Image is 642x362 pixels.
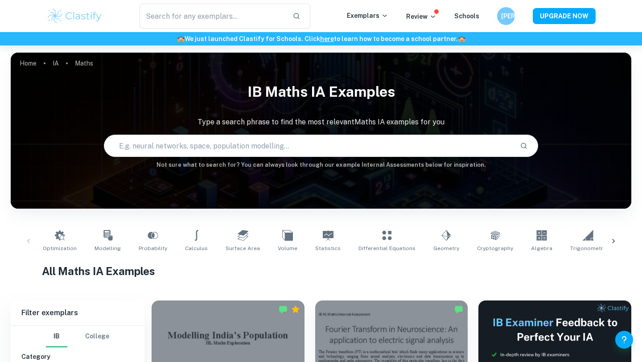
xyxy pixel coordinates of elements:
p: Maths [75,58,93,68]
input: E.g. neural networks, space, population modelling... [104,133,513,158]
button: UPGRADE NOW [533,8,596,24]
a: IA [53,57,59,70]
span: Statistics [315,244,341,252]
button: Search [516,138,531,153]
span: Differential Equations [358,244,416,252]
span: Trigonometry [570,244,606,252]
button: IB [46,326,67,347]
span: Surface Area [226,244,260,252]
h6: Filter exemplars [11,300,144,325]
a: Schools [454,12,479,20]
h1: IB Maths IA examples [11,78,631,106]
input: Search for any exemplars... [140,4,285,29]
span: Cryptography [477,244,513,252]
span: Modelling [95,244,121,252]
button: College [85,326,109,347]
a: here [320,35,334,42]
span: Geometry [433,244,459,252]
h6: We just launched Clastify for Schools. Click to learn how to become a school partner. [2,34,640,44]
div: Filter type choice [46,326,109,347]
span: 🏫 [177,35,185,42]
img: Marked [454,305,463,314]
img: Marked [279,305,288,314]
span: Calculus [185,244,208,252]
button: [PERSON_NAME] [497,7,515,25]
p: Exemplars [347,11,388,21]
h1: All Maths IA Examples [42,263,601,279]
div: Premium [291,305,300,314]
h6: Category [21,352,134,362]
a: Home [20,57,37,70]
p: Type a search phrase to find the most relevant Maths IA examples for you [11,117,631,128]
button: Help and Feedback [615,331,633,349]
h6: Not sure what to search for? You can always look through our example Internal Assessments below f... [11,160,631,169]
img: Clastify logo [46,7,103,25]
span: Volume [278,244,297,252]
h6: [PERSON_NAME] [501,11,511,21]
span: Algebra [531,244,552,252]
span: Probability [139,244,167,252]
span: 🏫 [458,35,465,42]
p: Review [406,12,436,21]
span: Optimization [43,244,77,252]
